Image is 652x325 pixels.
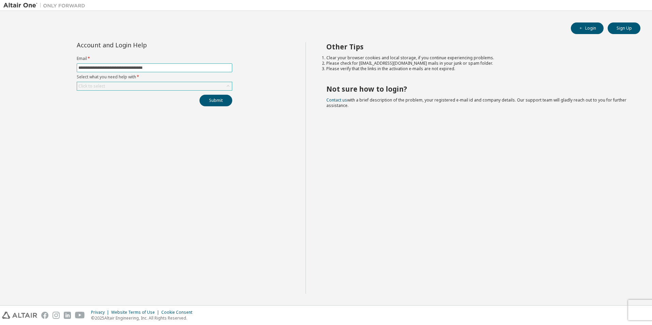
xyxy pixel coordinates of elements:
li: Please verify that the links in the activation e-mails are not expired. [326,66,628,72]
img: youtube.svg [75,312,85,319]
label: Select what you need help with [77,74,232,80]
img: Altair One [3,2,89,9]
img: facebook.svg [41,312,48,319]
div: Cookie Consent [161,310,196,315]
li: Clear your browser cookies and local storage, if you continue experiencing problems. [326,55,628,61]
div: Privacy [91,310,111,315]
button: Submit [199,95,232,106]
img: altair_logo.svg [2,312,37,319]
h2: Not sure how to login? [326,84,628,93]
button: Login [571,22,604,34]
a: Contact us [326,97,347,103]
div: Click to select [77,82,232,90]
div: Click to select [78,83,105,89]
label: Email [77,56,232,61]
img: linkedin.svg [64,312,71,319]
div: Account and Login Help [77,42,201,48]
h2: Other Tips [326,42,628,51]
li: Please check for [EMAIL_ADDRESS][DOMAIN_NAME] mails in your junk or spam folder. [326,61,628,66]
span: with a brief description of the problem, your registered e-mail id and company details. Our suppo... [326,97,626,108]
button: Sign Up [608,22,640,34]
div: Website Terms of Use [111,310,161,315]
p: © 2025 Altair Engineering, Inc. All Rights Reserved. [91,315,196,321]
img: instagram.svg [53,312,60,319]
